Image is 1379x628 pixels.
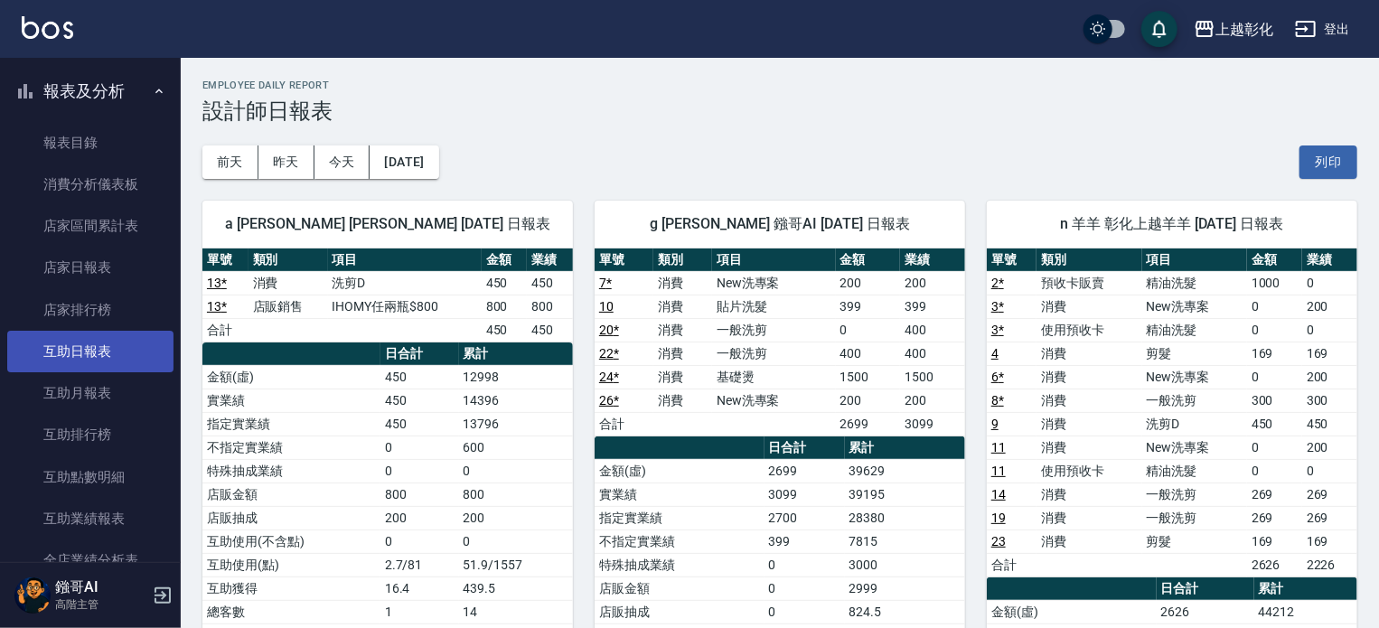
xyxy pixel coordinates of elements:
[1302,271,1357,295] td: 0
[712,389,836,412] td: New洗專案
[1302,483,1357,506] td: 269
[380,553,459,576] td: 2.7/81
[900,365,965,389] td: 1500
[987,600,1157,623] td: 金額(虛)
[1302,365,1357,389] td: 200
[712,295,836,318] td: 貼片洗髮
[7,247,174,288] a: 店家日報表
[900,271,965,295] td: 200
[7,164,174,205] a: 消費分析儀表板
[712,271,836,295] td: New洗專案
[380,436,459,459] td: 0
[1302,436,1357,459] td: 200
[482,295,528,318] td: 800
[1247,295,1302,318] td: 0
[527,271,573,295] td: 450
[1142,483,1247,506] td: 一般洗剪
[595,248,653,272] th: 單號
[380,576,459,600] td: 16.4
[7,331,174,372] a: 互助日報表
[380,389,459,412] td: 450
[595,506,765,530] td: 指定實業績
[459,342,573,366] th: 累計
[1037,365,1141,389] td: 消費
[7,372,174,414] a: 互助月報表
[1302,553,1357,576] td: 2226
[1008,215,1336,233] span: n 羊羊 彰化上越羊羊 [DATE] 日報表
[653,318,712,342] td: 消費
[380,459,459,483] td: 0
[459,483,573,506] td: 800
[1299,145,1357,179] button: 列印
[836,295,901,318] td: 399
[599,299,614,314] a: 10
[1247,248,1302,272] th: 金額
[482,271,528,295] td: 450
[712,365,836,389] td: 基礎燙
[7,205,174,247] a: 店家區間累計表
[1037,389,1141,412] td: 消費
[527,248,573,272] th: 業績
[1247,530,1302,553] td: 169
[7,68,174,115] button: 報表及分析
[991,417,999,431] a: 9
[1142,248,1247,272] th: 項目
[765,459,845,483] td: 2699
[1302,389,1357,412] td: 300
[202,318,249,342] td: 合計
[1142,459,1247,483] td: 精油洗髮
[482,318,528,342] td: 450
[202,459,380,483] td: 特殊抽成業績
[1037,342,1141,365] td: 消費
[991,511,1006,525] a: 19
[249,248,328,272] th: 類別
[595,412,653,436] td: 合計
[900,342,965,365] td: 400
[459,553,573,576] td: 51.9/1557
[836,389,901,412] td: 200
[1302,530,1357,553] td: 169
[1037,436,1141,459] td: 消費
[380,530,459,553] td: 0
[202,483,380,506] td: 店販金額
[1247,436,1302,459] td: 0
[900,295,965,318] td: 399
[1037,271,1141,295] td: 預收卡販賣
[1037,506,1141,530] td: 消費
[1302,412,1357,436] td: 450
[380,483,459,506] td: 800
[1037,318,1141,342] td: 使用預收卡
[482,248,528,272] th: 金額
[836,248,901,272] th: 金額
[258,145,314,179] button: 昨天
[202,530,380,553] td: 互助使用(不含點)
[224,215,551,233] span: a [PERSON_NAME] [PERSON_NAME] [DATE] 日報表
[202,248,573,342] table: a dense table
[202,80,1357,91] h2: Employee Daily Report
[987,248,1037,272] th: 單號
[595,553,765,576] td: 特殊抽成業績
[836,365,901,389] td: 1500
[595,576,765,600] td: 店販金額
[987,248,1357,577] table: a dense table
[1247,318,1302,342] td: 0
[22,16,73,39] img: Logo
[7,122,174,164] a: 報表目錄
[653,248,712,272] th: 類別
[653,271,712,295] td: 消費
[1142,318,1247,342] td: 精油洗髮
[1037,412,1141,436] td: 消費
[653,365,712,389] td: 消費
[845,436,965,460] th: 累計
[527,295,573,318] td: 800
[249,271,328,295] td: 消費
[836,271,901,295] td: 200
[1142,295,1247,318] td: New洗專案
[314,145,371,179] button: 今天
[1142,530,1247,553] td: 剪髮
[1142,506,1247,530] td: 一般洗剪
[1142,342,1247,365] td: 剪髮
[991,534,1006,548] a: 23
[1247,271,1302,295] td: 1000
[595,459,765,483] td: 金額(虛)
